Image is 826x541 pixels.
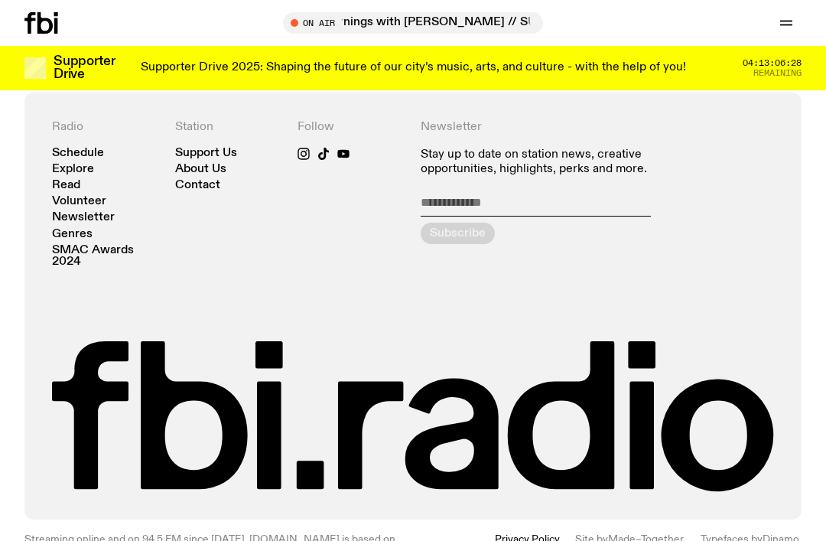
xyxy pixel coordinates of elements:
[421,148,651,177] p: Stay up to date on station news, creative opportunities, highlights, perks and more.
[175,120,283,135] h4: Station
[52,164,94,175] a: Explore
[283,12,543,34] button: On AirMornings with [PERSON_NAME] // SUPPORTER DRIVE
[52,120,160,135] h4: Radio
[175,164,226,175] a: About Us
[753,69,802,77] span: Remaining
[52,180,80,191] a: Read
[52,245,160,268] a: SMAC Awards 2024
[52,196,106,207] a: Volunteer
[743,59,802,67] span: 04:13:06:28
[421,223,495,244] button: Subscribe
[298,120,405,135] h4: Follow
[52,148,104,159] a: Schedule
[52,229,93,240] a: Genres
[175,148,237,159] a: Support Us
[52,212,115,223] a: Newsletter
[54,55,115,81] h3: Supporter Drive
[421,120,651,135] h4: Newsletter
[175,180,220,191] a: Contact
[141,61,686,75] p: Supporter Drive 2025: Shaping the future of our city’s music, arts, and culture - with the help o...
